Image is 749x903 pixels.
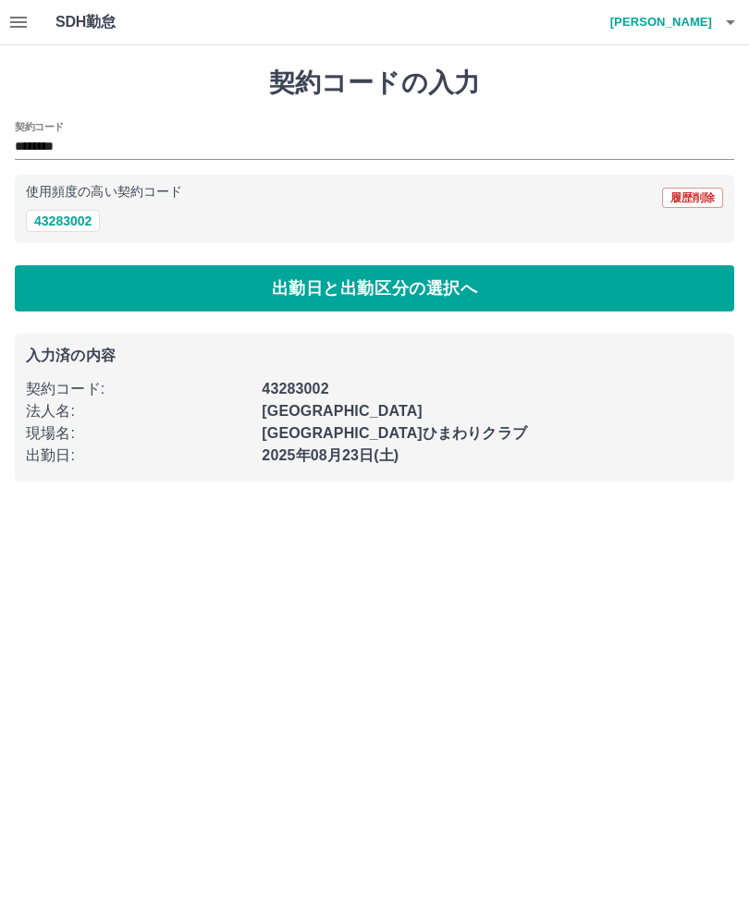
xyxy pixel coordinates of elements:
[262,403,423,419] b: [GEOGRAPHIC_DATA]
[26,348,723,363] p: 入力済の内容
[15,119,64,134] h2: 契約コード
[262,447,399,463] b: 2025年08月23日(土)
[262,425,527,441] b: [GEOGRAPHIC_DATA]ひまわりクラブ
[26,400,251,422] p: 法人名 :
[15,265,734,311] button: 出勤日と出勤区分の選択へ
[662,188,723,208] button: 履歴削除
[26,422,251,445] p: 現場名 :
[26,378,251,400] p: 契約コード :
[26,186,182,199] p: 使用頻度の高い契約コード
[26,210,100,232] button: 43283002
[26,445,251,467] p: 出勤日 :
[262,381,328,397] b: 43283002
[15,67,734,99] h1: 契約コードの入力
